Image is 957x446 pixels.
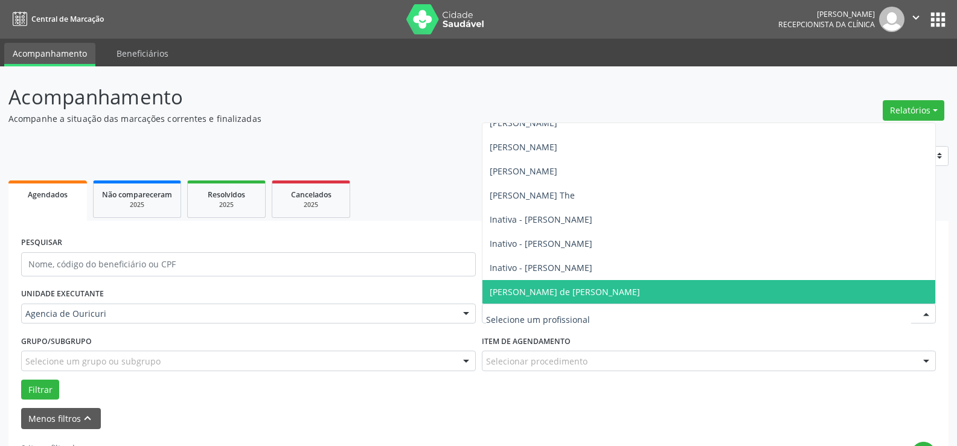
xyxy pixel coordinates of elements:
span: [PERSON_NAME] de [PERSON_NAME] [490,286,640,298]
span: Inativo - [PERSON_NAME] [490,262,592,273]
div: [PERSON_NAME] [778,9,875,19]
button: Relatórios [883,100,944,121]
label: Item de agendamento [482,332,571,351]
p: Acompanhe a situação das marcações correntes e finalizadas [8,112,667,125]
span: Central de Marcação [31,14,104,24]
span: Agendados [28,190,68,200]
div: 2025 [281,200,341,209]
a: Acompanhamento [4,43,95,66]
div: 2025 [102,200,172,209]
button:  [904,7,927,32]
span: Agencia de Ouricuri [25,308,451,320]
span: Resolvidos [208,190,245,200]
span: [PERSON_NAME] [490,165,557,177]
p: Acompanhamento [8,82,667,112]
img: img [879,7,904,32]
span: [PERSON_NAME] [490,117,557,129]
span: Cancelados [291,190,331,200]
input: Selecione um profissional [486,308,912,332]
span: Inativa - [PERSON_NAME] [490,214,592,225]
a: Central de Marcação [8,9,104,29]
span: Não compareceram [102,190,172,200]
label: PESQUISAR [21,234,62,252]
div: 2025 [196,200,257,209]
button: Menos filtroskeyboard_arrow_up [21,408,101,429]
a: Beneficiários [108,43,177,64]
span: Recepcionista da clínica [778,19,875,30]
span: [PERSON_NAME] The [490,190,575,201]
span: Selecione um grupo ou subgrupo [25,355,161,368]
label: Grupo/Subgrupo [21,332,92,351]
label: UNIDADE EXECUTANTE [21,285,104,304]
i: keyboard_arrow_up [81,412,94,425]
span: Selecionar procedimento [486,355,587,368]
input: Nome, código do beneficiário ou CPF [21,252,476,276]
button: apps [927,9,949,30]
button: Filtrar [21,380,59,400]
i:  [909,11,923,24]
span: [PERSON_NAME] [490,141,557,153]
span: Inativo - [PERSON_NAME] [490,238,592,249]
